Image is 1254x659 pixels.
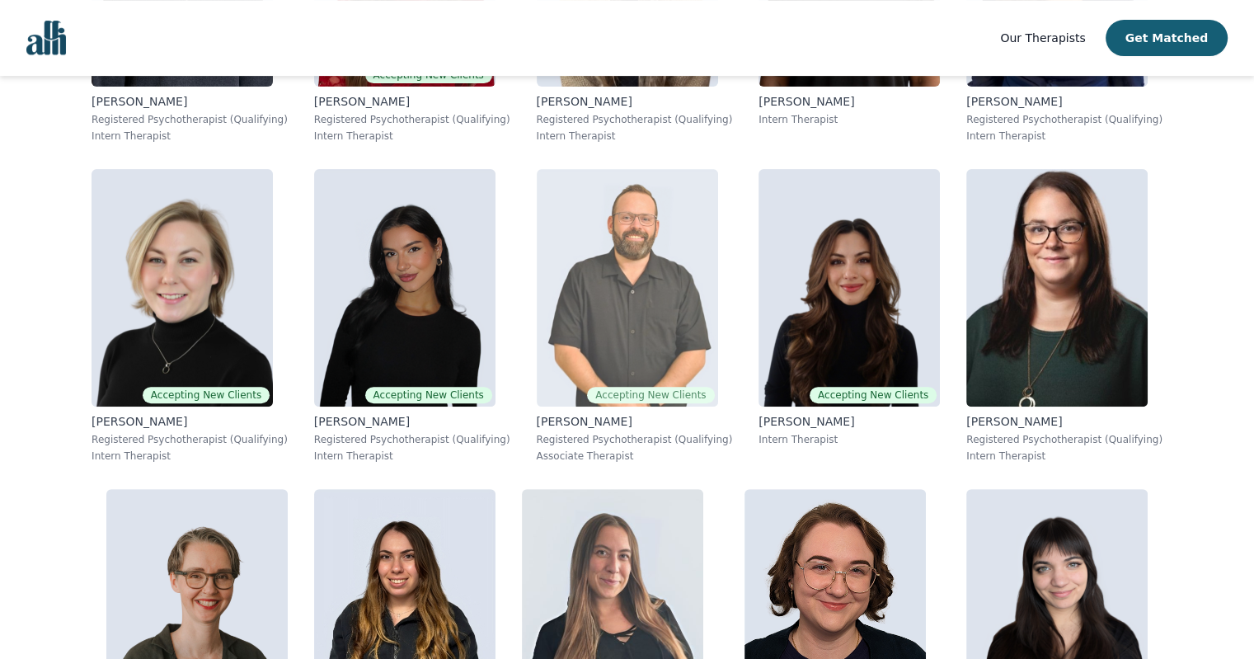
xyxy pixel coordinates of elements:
p: [PERSON_NAME] [92,93,288,110]
p: [PERSON_NAME] [966,413,1162,430]
p: Registered Psychotherapist (Qualifying) [314,113,510,126]
span: Accepting New Clients [365,387,492,403]
button: Get Matched [1106,20,1228,56]
p: Registered Psychotherapist (Qualifying) [537,113,733,126]
img: alli logo [26,21,66,55]
img: Jocelyn_Crawford [92,169,273,407]
p: [PERSON_NAME] [759,93,940,110]
a: Jocelyn_CrawfordAccepting New Clients[PERSON_NAME]Registered Psychotherapist (Qualifying)Intern T... [78,156,301,476]
p: Registered Psychotherapist (Qualifying) [966,113,1162,126]
span: Accepting New Clients [587,387,714,403]
a: Saba_SalemiAccepting New Clients[PERSON_NAME]Intern Therapist [745,156,953,476]
p: Intern Therapist [759,433,940,446]
span: Our Therapists [1000,31,1085,45]
a: Andrea_Nordby[PERSON_NAME]Registered Psychotherapist (Qualifying)Intern Therapist [953,156,1176,476]
p: Intern Therapist [759,113,940,126]
img: Saba_Salemi [759,169,940,407]
p: [PERSON_NAME] [966,93,1162,110]
p: Registered Psychotherapist (Qualifying) [537,433,733,446]
p: Registered Psychotherapist (Qualifying) [92,433,288,446]
span: Accepting New Clients [143,387,270,403]
p: [PERSON_NAME] [314,93,510,110]
img: Andrea_Nordby [966,169,1148,407]
p: Intern Therapist [537,129,733,143]
p: Intern Therapist [966,450,1162,463]
p: Registered Psychotherapist (Qualifying) [314,433,510,446]
a: Our Therapists [1000,28,1085,48]
p: [PERSON_NAME] [537,93,733,110]
p: Intern Therapist [966,129,1162,143]
p: [PERSON_NAME] [759,413,940,430]
p: [PERSON_NAME] [314,413,510,430]
p: [PERSON_NAME] [92,413,288,430]
img: Alyssa_Tweedie [314,169,495,407]
p: Intern Therapist [314,450,510,463]
p: Registered Psychotherapist (Qualifying) [966,433,1162,446]
p: [PERSON_NAME] [537,413,733,430]
a: Josh_CadieuxAccepting New Clients[PERSON_NAME]Registered Psychotherapist (Qualifying)Associate Th... [524,156,746,476]
p: Registered Psychotherapist (Qualifying) [92,113,288,126]
p: Intern Therapist [92,129,288,143]
p: Intern Therapist [92,450,288,463]
p: Intern Therapist [314,129,510,143]
img: Josh_Cadieux [537,169,718,407]
span: Accepting New Clients [810,387,937,403]
a: Alyssa_TweedieAccepting New Clients[PERSON_NAME]Registered Psychotherapist (Qualifying)Intern The... [301,156,524,476]
p: Associate Therapist [537,450,733,463]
